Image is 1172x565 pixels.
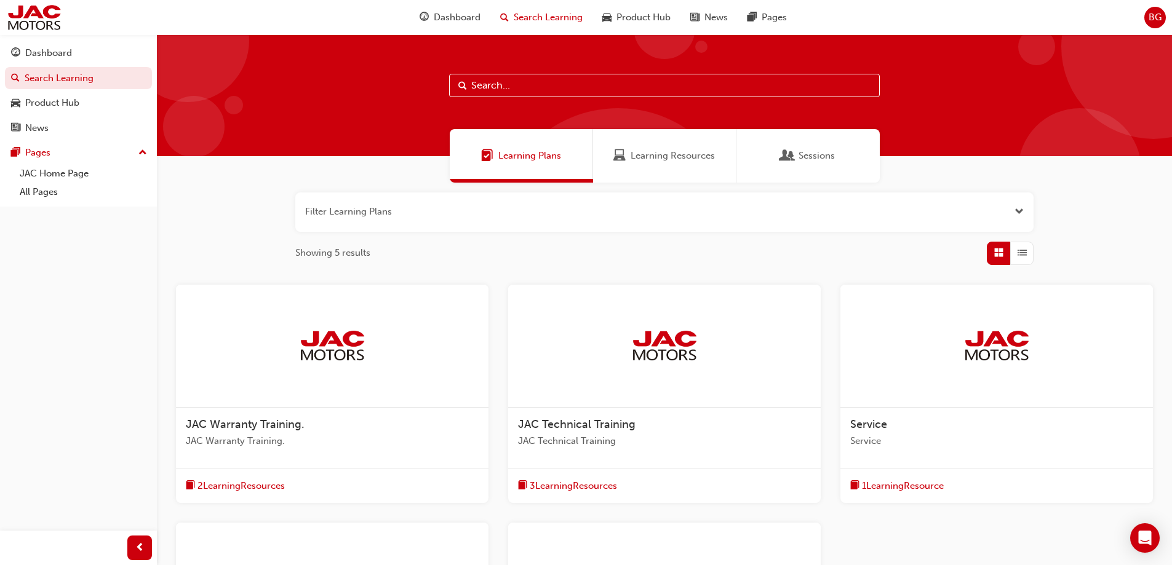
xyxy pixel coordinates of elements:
div: Dashboard [25,46,72,60]
span: Learning Resources [613,149,626,163]
a: jac-portalJAC Warranty Training.JAC Warranty Training.book-icon2LearningResources [176,285,488,504]
span: pages-icon [747,10,757,25]
span: search-icon [11,73,20,84]
span: Sessions [799,149,835,163]
a: Learning PlansLearning Plans [450,129,593,183]
button: Open the filter [1015,205,1024,219]
span: up-icon [138,145,147,161]
img: jac-portal [963,329,1030,362]
span: Service [850,434,1143,448]
button: DashboardSearch LearningProduct HubNews [5,39,152,141]
span: guage-icon [11,48,20,59]
button: BG [1144,7,1166,28]
a: guage-iconDashboard [410,5,490,30]
a: jac-portalServiceServicebook-icon1LearningResource [840,285,1153,504]
a: News [5,117,152,140]
div: Open Intercom Messenger [1130,523,1160,553]
span: Pages [762,10,787,25]
span: news-icon [690,10,700,25]
a: SessionsSessions [736,129,880,183]
span: Dashboard [434,10,480,25]
a: Search Learning [5,67,152,90]
span: car-icon [11,98,20,109]
span: news-icon [11,123,20,134]
span: BG [1149,10,1162,25]
span: guage-icon [420,10,429,25]
img: jac-portal [6,4,62,31]
button: book-icon1LearningResource [850,478,944,494]
a: Learning ResourcesLearning Resources [593,129,736,183]
span: 1 Learning Resource [862,479,944,493]
span: Learning Resources [631,149,715,163]
span: JAC Technical Training [518,417,636,431]
img: jac-portal [298,329,366,362]
a: search-iconSearch Learning [490,5,592,30]
span: Showing 5 results [295,246,370,260]
input: Search... [449,74,880,97]
span: JAC Technical Training [518,434,811,448]
span: Search [458,79,467,93]
a: JAC Home Page [15,164,152,183]
span: Learning Plans [481,149,493,163]
a: Product Hub [5,92,152,114]
a: jac-portalJAC Technical TrainingJAC Technical Trainingbook-icon3LearningResources [508,285,821,504]
span: List [1018,246,1027,260]
span: Sessions [781,149,794,163]
span: search-icon [500,10,509,25]
button: Pages [5,141,152,164]
span: 3 Learning Resources [530,479,617,493]
span: 2 Learning Resources [197,479,285,493]
span: JAC Warranty Training. [186,417,305,431]
span: News [704,10,728,25]
a: pages-iconPages [738,5,797,30]
span: Grid [994,246,1003,260]
button: book-icon2LearningResources [186,478,285,494]
span: Learning Plans [498,149,561,163]
span: Service [850,417,887,431]
span: Product Hub [616,10,671,25]
span: JAC Warranty Training. [186,434,479,448]
div: Pages [25,146,50,160]
a: car-iconProduct Hub [592,5,680,30]
img: jac-portal [631,329,698,362]
span: book-icon [518,478,527,494]
span: car-icon [602,10,612,25]
span: Search Learning [514,10,583,25]
span: pages-icon [11,148,20,159]
span: prev-icon [135,540,145,556]
button: book-icon3LearningResources [518,478,617,494]
span: book-icon [850,478,859,494]
a: news-iconNews [680,5,738,30]
a: All Pages [15,183,152,202]
div: News [25,121,49,135]
div: Product Hub [25,96,79,110]
a: Dashboard [5,42,152,65]
span: book-icon [186,478,195,494]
